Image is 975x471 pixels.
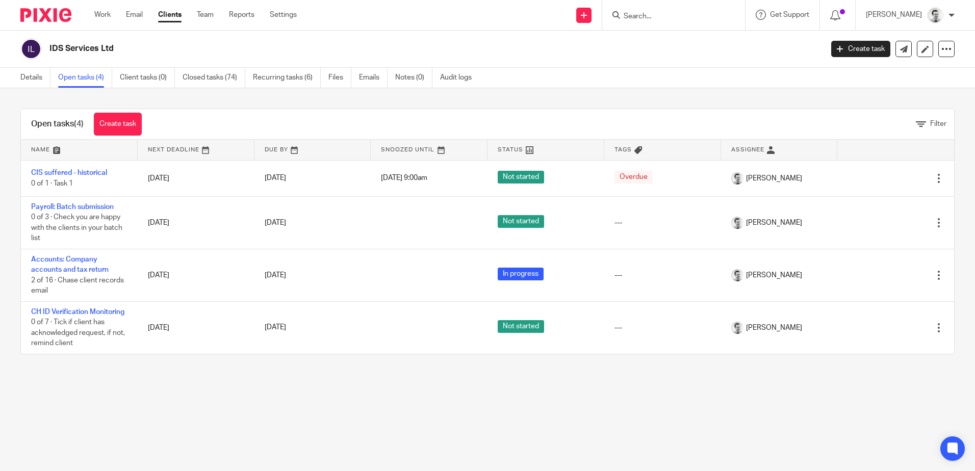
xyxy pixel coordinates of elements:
[94,113,142,136] a: Create task
[746,173,802,184] span: [PERSON_NAME]
[20,8,71,22] img: Pixie
[31,277,124,295] span: 2 of 16 · Chase client records email
[731,217,743,229] img: Andy_2025.jpg
[731,172,743,185] img: Andy_2025.jpg
[498,320,544,333] span: Not started
[120,68,175,88] a: Client tasks (0)
[746,323,802,333] span: [PERSON_NAME]
[138,196,254,249] td: [DATE]
[58,68,112,88] a: Open tasks (4)
[614,147,632,152] span: Tags
[614,323,711,333] div: ---
[253,68,321,88] a: Recurring tasks (6)
[498,215,544,228] span: Not started
[395,68,432,88] a: Notes (0)
[31,203,114,211] a: Payroll: Batch submission
[381,147,434,152] span: Snoozed Until
[197,10,214,20] a: Team
[381,175,427,182] span: [DATE] 9:00am
[265,272,286,279] span: [DATE]
[731,322,743,334] img: Andy_2025.jpg
[265,175,286,182] span: [DATE]
[623,12,714,21] input: Search
[927,7,943,23] img: Andy_2025.jpg
[126,10,143,20] a: Email
[138,301,254,354] td: [DATE]
[138,249,254,301] td: [DATE]
[328,68,351,88] a: Files
[49,43,662,54] h2: IDS Services Ltd
[158,10,182,20] a: Clients
[94,10,111,20] a: Work
[20,38,42,60] img: svg%3E
[614,218,711,228] div: ---
[31,180,73,187] span: 0 of 1 · Task 1
[614,171,653,184] span: Overdue
[746,218,802,228] span: [PERSON_NAME]
[866,10,922,20] p: [PERSON_NAME]
[31,169,107,176] a: CIS suffered - historical
[831,41,890,57] a: Create task
[20,68,50,88] a: Details
[31,308,124,316] a: CH ID Verification Monitoring
[746,270,802,280] span: [PERSON_NAME]
[31,214,122,242] span: 0 of 3 · Check you are happy with the clients in your batch list
[440,68,479,88] a: Audit logs
[74,120,84,128] span: (4)
[229,10,254,20] a: Reports
[31,319,125,347] span: 0 of 7 · Tick if client has acknowledged request, if not, remind client
[31,256,109,273] a: Accounts: Company accounts and tax return
[359,68,388,88] a: Emails
[183,68,245,88] a: Closed tasks (74)
[138,160,254,196] td: [DATE]
[731,269,743,281] img: Andy_2025.jpg
[265,324,286,331] span: [DATE]
[930,120,946,127] span: Filter
[498,171,544,184] span: Not started
[265,219,286,226] span: [DATE]
[614,270,711,280] div: ---
[270,10,297,20] a: Settings
[498,147,523,152] span: Status
[498,268,544,280] span: In progress
[31,119,84,129] h1: Open tasks
[770,11,809,18] span: Get Support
